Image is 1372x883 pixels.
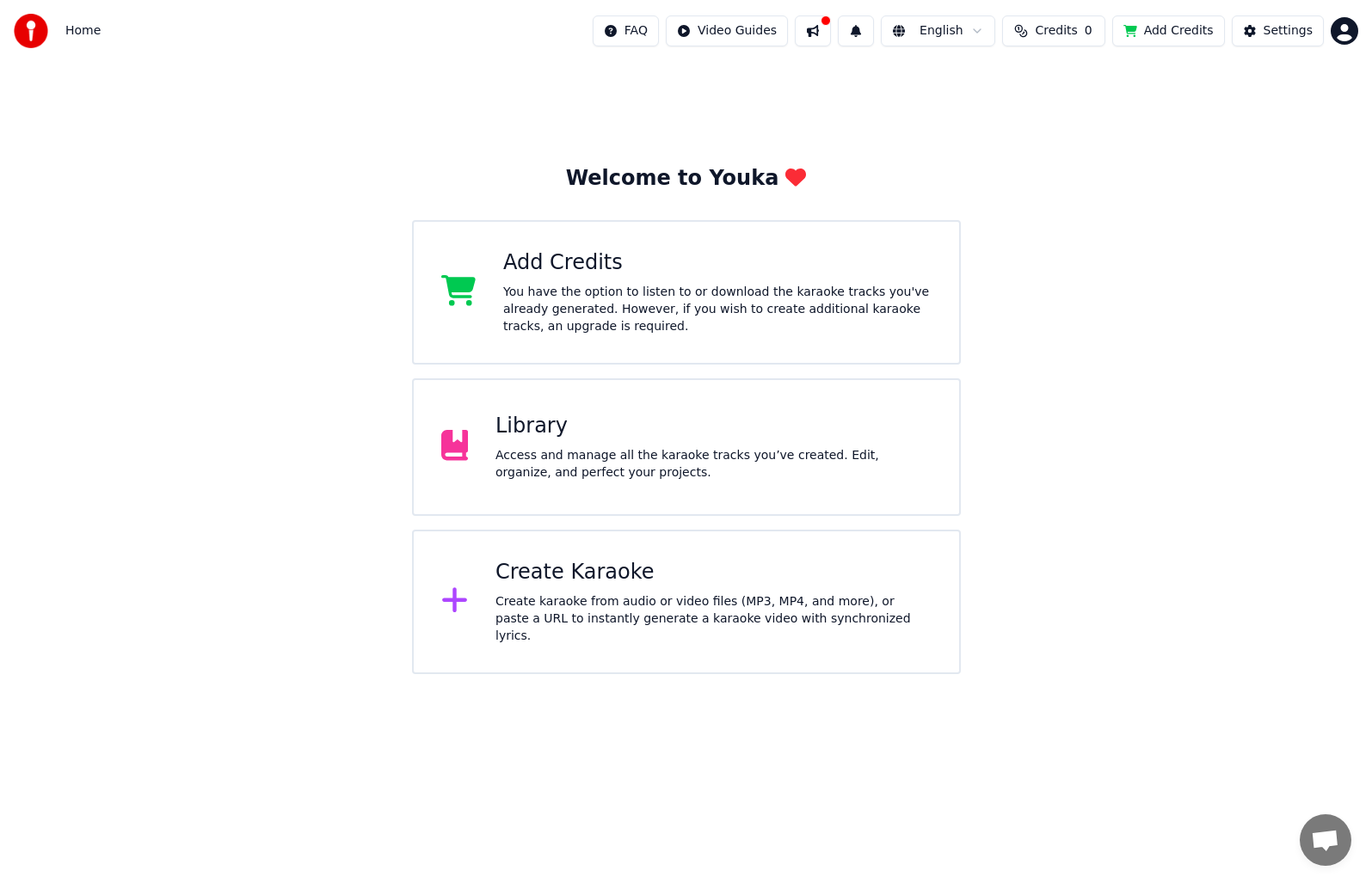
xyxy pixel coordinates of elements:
[1300,814,1351,866] div: Open chat
[14,14,48,48] img: youka
[495,593,932,645] div: Create karaoke from audio or video files (MP3, MP4, and more), or paste a URL to instantly genera...
[503,249,932,277] div: Add Credits
[1264,22,1313,40] div: Settings
[495,413,932,440] div: Library
[566,165,807,193] div: Welcome to Youka
[65,22,101,40] span: Home
[1085,22,1092,40] span: 0
[495,447,932,481] div: Access and manage all the karaoke tracks you’ve created. Edit, organize, and perfect your projects.
[593,15,659,46] button: FAQ
[65,22,101,40] nav: breadcrumb
[1035,22,1077,40] span: Credits
[1232,15,1324,46] button: Settings
[495,559,932,586] div: Create Karaoke
[666,15,788,46] button: Video Guides
[1002,15,1105,46] button: Credits0
[503,284,932,335] div: You have the option to listen to or download the karaoke tracks you've already generated. However...
[1112,15,1225,46] button: Add Credits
